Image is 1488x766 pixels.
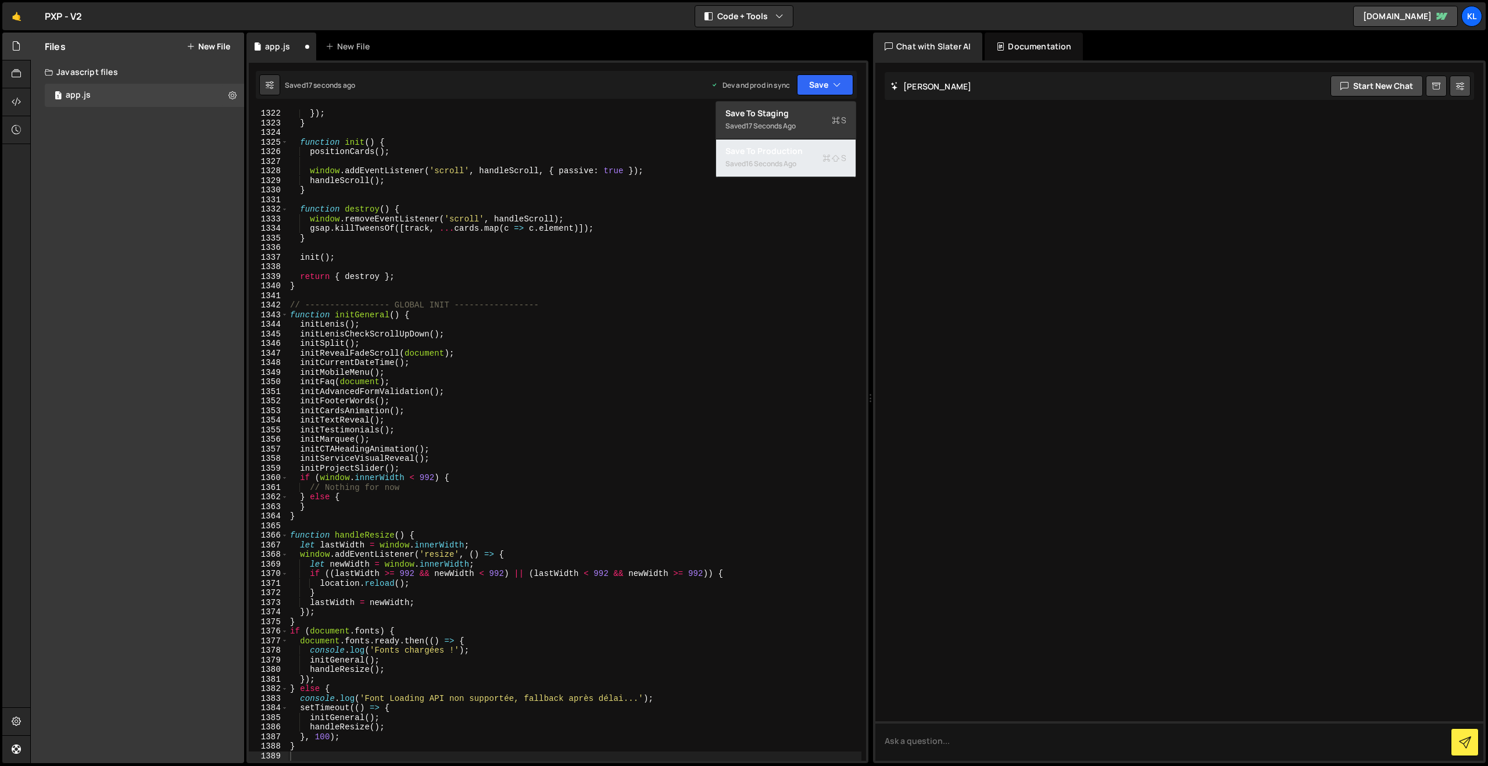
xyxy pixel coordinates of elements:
div: 1342 [249,300,288,310]
div: 1352 [249,396,288,406]
div: PXP - V2 [45,9,82,23]
button: Save to StagingS Saved17 seconds ago [716,102,856,139]
div: 17 seconds ago [306,80,355,90]
div: 1326 [249,147,288,157]
div: Saved [725,157,846,171]
a: 🤙 [2,2,31,30]
div: 1335 [249,234,288,244]
div: 1354 [249,416,288,425]
div: 1366 [249,531,288,541]
div: 1389 [249,751,288,761]
div: Save to Staging [725,108,846,119]
div: 1338 [249,262,288,272]
div: 1336 [249,243,288,253]
div: 1341 [249,291,288,301]
div: 16 seconds ago [746,159,796,169]
div: 1337 [249,253,288,263]
div: 1346 [249,339,288,349]
div: 1333 [249,214,288,224]
div: 1343 [249,310,288,320]
div: 1330 [249,185,288,195]
span: S [822,152,846,164]
div: 1360 [249,473,288,483]
div: 17 seconds ago [746,121,796,131]
div: 1350 [249,377,288,387]
a: Kl [1461,6,1482,27]
div: 1369 [249,560,288,570]
div: 1322 [249,109,288,119]
div: 1325 [249,138,288,148]
div: 1371 [249,579,288,589]
div: 1359 [249,464,288,474]
div: 1373 [249,598,288,608]
div: 1364 [249,511,288,521]
div: 1327 [249,157,288,167]
div: 1375 [249,617,288,627]
div: 1332 [249,205,288,214]
div: Javascript files [31,60,244,84]
div: app.js [66,90,91,101]
div: 1388 [249,742,288,751]
div: 1351 [249,387,288,397]
div: 1385 [249,713,288,723]
div: 1356 [249,435,288,445]
div: 1361 [249,483,288,493]
h2: Files [45,40,66,53]
span: S [832,114,846,126]
div: 1382 [249,684,288,694]
div: 1362 [249,492,288,502]
button: Save to ProductionS Saved16 seconds ago [716,139,856,177]
button: Start new chat [1330,76,1423,96]
div: 1384 [249,703,288,713]
div: 1370 [249,569,288,579]
div: Saved [725,119,846,133]
div: 1324 [249,128,288,138]
div: 16752/45754.js [45,84,244,107]
div: 1340 [249,281,288,291]
div: 1353 [249,406,288,416]
span: 1 [55,92,62,101]
div: 1344 [249,320,288,330]
div: 1381 [249,675,288,685]
div: 1331 [249,195,288,205]
div: 1378 [249,646,288,656]
div: 1374 [249,607,288,617]
div: 1383 [249,694,288,704]
div: 1368 [249,550,288,560]
div: 1323 [249,119,288,128]
div: 1363 [249,502,288,512]
div: Chat with Slater AI [873,33,982,60]
h2: [PERSON_NAME] [890,81,971,92]
a: [DOMAIN_NAME] [1353,6,1458,27]
div: 1355 [249,425,288,435]
div: Documentation [985,33,1083,60]
div: 1357 [249,445,288,454]
div: 1367 [249,541,288,550]
div: Dev and prod in sync [711,80,790,90]
div: 1328 [249,166,288,176]
div: app.js [265,41,290,52]
div: 1372 [249,588,288,598]
div: 1380 [249,665,288,675]
div: 1345 [249,330,288,339]
div: 1339 [249,272,288,282]
div: 1347 [249,349,288,359]
div: 1376 [249,627,288,636]
button: Save [797,74,853,95]
div: 1358 [249,454,288,464]
div: 1348 [249,358,288,368]
div: 1377 [249,636,288,646]
button: New File [187,42,230,51]
div: 1379 [249,656,288,665]
div: New File [325,41,374,52]
button: Code + Tools [695,6,793,27]
div: 1334 [249,224,288,234]
div: Save to Production [725,145,846,157]
div: 1329 [249,176,288,186]
div: 1387 [249,732,288,742]
div: 1349 [249,368,288,378]
div: 1365 [249,521,288,531]
div: 1386 [249,722,288,732]
div: Saved [285,80,355,90]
